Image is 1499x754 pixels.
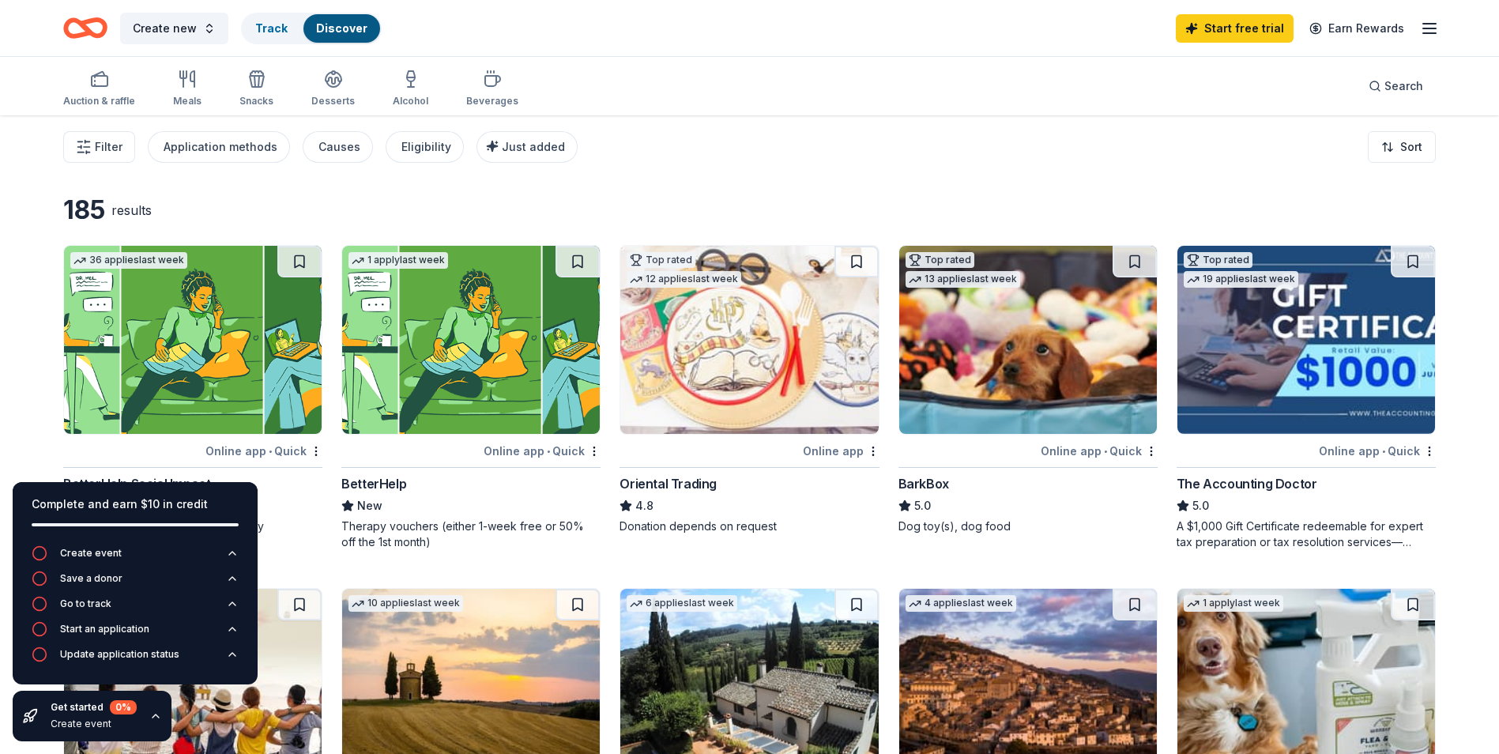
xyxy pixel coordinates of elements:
div: results [111,201,152,220]
span: Just added [502,140,565,153]
div: Application methods [164,138,277,156]
div: Update application status [60,648,179,661]
a: Image for BetterHelp1 applylast weekOnline app•QuickBetterHelpNewTherapy vouchers (either 1-week ... [341,245,601,550]
div: Online app [803,441,879,461]
div: Eligibility [401,138,451,156]
div: Auction & raffle [63,95,135,107]
div: Causes [318,138,360,156]
button: Alcohol [393,63,428,115]
button: Causes [303,131,373,163]
div: Create event [60,547,122,560]
button: Meals [173,63,201,115]
span: 5.0 [914,496,931,515]
a: Discover [316,21,367,35]
div: Top rated [906,252,974,268]
div: Online app Quick [1319,441,1436,461]
div: Save a donor [60,572,122,585]
a: Image for The Accounting DoctorTop rated19 applieslast weekOnline app•QuickThe Accounting Doctor5... [1177,245,1436,550]
div: Top rated [1184,252,1252,268]
div: Donation depends on request [620,518,879,534]
span: Sort [1400,138,1422,156]
button: Sort [1368,131,1436,163]
div: 19 applies last week [1184,271,1298,288]
div: 13 applies last week [906,271,1020,288]
div: Start an application [60,623,149,635]
button: Search [1356,70,1436,102]
img: Image for BetterHelp [342,246,600,434]
div: Create event [51,718,137,730]
button: Desserts [311,63,355,115]
span: • [1382,445,1385,458]
div: Complete and earn $10 in credit [32,495,239,514]
button: Save a donor [32,571,239,596]
span: New [357,496,382,515]
span: 4.8 [635,496,653,515]
button: Just added [476,131,578,163]
div: Online app Quick [205,441,322,461]
div: 10 applies last week [348,595,463,612]
div: 4 applies last week [906,595,1016,612]
span: 5.0 [1192,496,1209,515]
div: A $1,000 Gift Certificate redeemable for expert tax preparation or tax resolution services—recipi... [1177,518,1436,550]
button: TrackDiscover [241,13,382,44]
img: Image for The Accounting Doctor [1177,246,1435,434]
div: The Accounting Doctor [1177,474,1317,493]
img: Image for BetterHelp Social Impact [64,246,322,434]
div: 6 applies last week [627,595,737,612]
div: Online app Quick [484,441,601,461]
div: Dog toy(s), dog food [898,518,1158,534]
button: Create new [120,13,228,44]
div: 12 applies last week [627,271,741,288]
span: Search [1384,77,1423,96]
a: Image for BetterHelp Social Impact36 applieslast weekOnline app•QuickBetterHelp Social ImpactNewV... [63,245,322,534]
a: Image for BarkBoxTop rated13 applieslast weekOnline app•QuickBarkBox5.0Dog toy(s), dog food [898,245,1158,534]
div: Oriental Trading [620,474,717,493]
div: Beverages [466,95,518,107]
button: Application methods [148,131,290,163]
div: Desserts [311,95,355,107]
div: Snacks [239,95,273,107]
button: Eligibility [386,131,464,163]
button: Snacks [239,63,273,115]
div: 1 apply last week [348,252,448,269]
div: 1 apply last week [1184,595,1283,612]
div: 36 applies last week [70,252,187,269]
a: Home [63,9,107,47]
div: BetterHelp [341,474,406,493]
div: 0 % [110,700,137,714]
span: Filter [95,138,122,156]
button: Beverages [466,63,518,115]
button: Create event [32,545,239,571]
a: Track [255,21,288,35]
button: Update application status [32,647,239,672]
span: Create new [133,19,197,38]
div: Top rated [627,252,695,268]
div: Get started [51,700,137,714]
a: Start free trial [1176,14,1294,43]
span: • [1104,445,1107,458]
div: Therapy vouchers (either 1-week free or 50% off the 1st month) [341,518,601,550]
span: • [547,445,550,458]
div: Meals [173,95,201,107]
button: Start an application [32,621,239,647]
a: Earn Rewards [1300,14,1414,43]
div: Alcohol [393,95,428,107]
button: Go to track [32,596,239,621]
div: Go to track [60,598,111,610]
div: Online app Quick [1041,441,1158,461]
span: • [269,445,272,458]
div: BarkBox [898,474,949,493]
button: Filter [63,131,135,163]
div: 185 [63,194,105,226]
img: Image for BarkBox [899,246,1157,434]
img: Image for Oriental Trading [620,246,878,434]
a: Image for Oriental TradingTop rated12 applieslast weekOnline appOriental Trading4.8Donation depen... [620,245,879,534]
button: Auction & raffle [63,63,135,115]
